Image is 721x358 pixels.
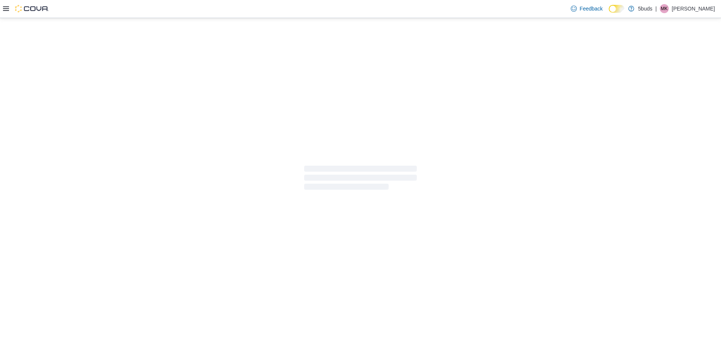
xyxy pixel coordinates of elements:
span: MK [661,4,668,13]
input: Dark Mode [609,5,624,13]
p: [PERSON_NAME] [672,4,715,13]
p: | [655,4,657,13]
span: Loading [304,167,417,191]
img: Cova [15,5,49,12]
p: 5buds [638,4,652,13]
div: Morgan Kinahan [660,4,669,13]
span: Feedback [580,5,603,12]
a: Feedback [568,1,606,16]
